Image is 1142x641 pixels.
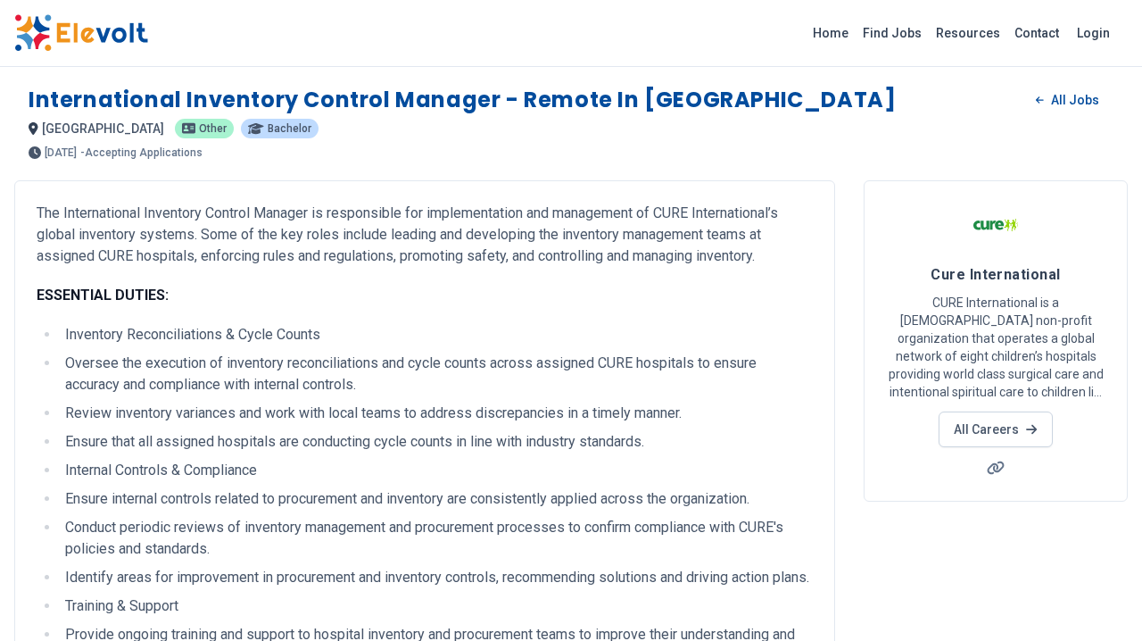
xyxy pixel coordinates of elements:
[973,203,1018,247] img: Cure International
[60,403,813,424] li: Review inventory variances and work with local teams to address discrepancies in a timely manner.
[37,287,169,304] strong: ESSENTIAL DUTIES:
[1066,15,1121,51] a: Login
[199,123,227,134] span: Other
[1022,87,1113,113] a: All Jobs
[60,488,813,510] li: Ensure internal controls related to procurement and inventory are consistently applied across the...
[1007,19,1066,47] a: Contact
[14,14,148,52] img: Elevolt
[60,324,813,345] li: Inventory Reconciliations & Cycle Counts
[60,353,813,395] li: Oversee the execution of inventory reconciliations and cycle counts across assigned CURE hospital...
[60,567,813,588] li: Identify areas for improvement in procurement and inventory controls, recommending solutions and ...
[856,19,929,47] a: Find Jobs
[806,19,856,47] a: Home
[60,595,813,617] li: Training & Support
[60,517,813,560] li: Conduct periodic reviews of inventory management and procurement processes to confirm compliance ...
[60,460,813,481] li: Internal Controls & Compliance
[929,19,1007,47] a: Resources
[42,121,164,136] span: [GEOGRAPHIC_DATA]
[29,86,896,114] h1: International Inventory Control Manager - Remote in [GEOGRAPHIC_DATA]
[886,294,1105,401] p: CURE International is a [DEMOGRAPHIC_DATA] non-profit organization that operates a global network...
[931,266,1060,283] span: Cure International
[268,123,311,134] span: Bachelor
[939,412,1052,447] a: All Careers
[45,147,77,158] span: [DATE]
[60,431,813,453] li: Ensure that all assigned hospitals are conducting cycle counts in line with industry standards.
[80,147,203,158] p: - Accepting Applications
[37,203,813,267] p: The International Inventory Control Manager is responsible for implementation and management of C...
